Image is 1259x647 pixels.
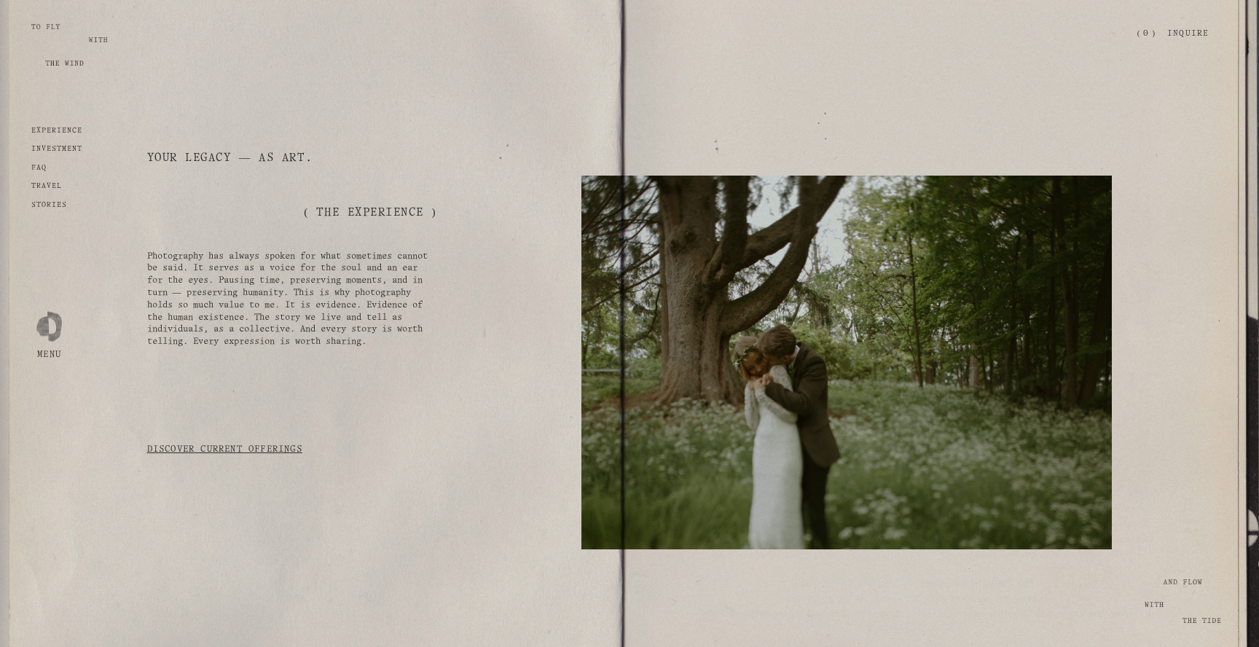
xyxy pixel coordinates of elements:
span: ) [1152,30,1155,37]
span: 0 [1143,30,1148,37]
a: investment [31,146,82,152]
a: Inquire [1167,21,1209,47]
p: Photography has always spoken for what sometimes cannot be said. It serves as a voice for the sou... [147,251,436,348]
a: FAQ [31,165,47,171]
a: experience [31,128,82,134]
a: Discover current offerings [147,436,302,463]
h1: Your Legacy — as art. [147,151,485,166]
a: 0 items in cart [1137,28,1155,39]
a: travel [31,183,62,189]
a: Stories [31,202,67,208]
h2: ( the experience ) [147,205,436,221]
span: ( [1137,30,1140,37]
